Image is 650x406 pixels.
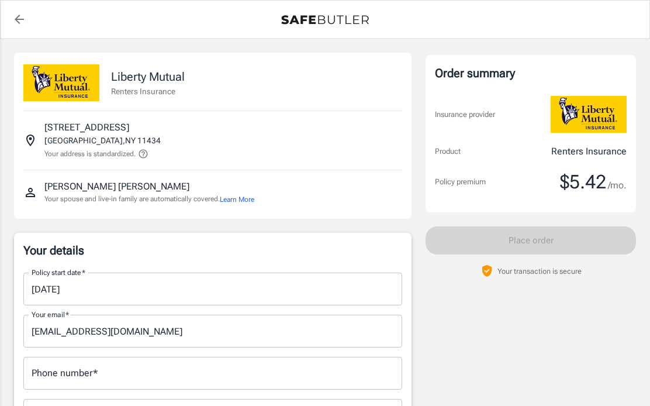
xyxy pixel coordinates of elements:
input: Choose date, selected date is Sep 29, 2025 [23,273,394,305]
p: Your details [23,242,402,259]
svg: Insured address [23,133,37,147]
input: Enter number [23,357,402,390]
p: Your transaction is secure [497,266,582,277]
a: back to quotes [8,8,31,31]
img: Liberty Mutual [551,96,627,133]
input: Enter email [23,315,402,347]
label: Your email [32,309,69,319]
p: Product [435,146,461,157]
p: [STREET_ADDRESS] [44,121,129,135]
div: Order summary [435,64,627,82]
p: [GEOGRAPHIC_DATA] , NY 11434 [44,135,161,146]
svg: Insured person [23,185,37,199]
p: [PERSON_NAME] [PERSON_NAME] [44,180,189,194]
button: Learn More [220,194,254,205]
span: /mo. [608,177,627,194]
p: Renters Insurance [551,144,627,159]
span: $5.42 [560,170,606,194]
p: Your spouse and live-in family are automatically covered. [44,194,254,205]
p: Liberty Mutual [111,68,185,85]
p: Your address is standardized. [44,149,136,159]
label: Policy start date [32,267,85,277]
p: Renters Insurance [111,85,185,97]
img: Liberty Mutual [23,64,99,101]
p: Policy premium [435,176,486,188]
img: Back to quotes [281,15,369,25]
p: Insurance provider [435,109,495,121]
